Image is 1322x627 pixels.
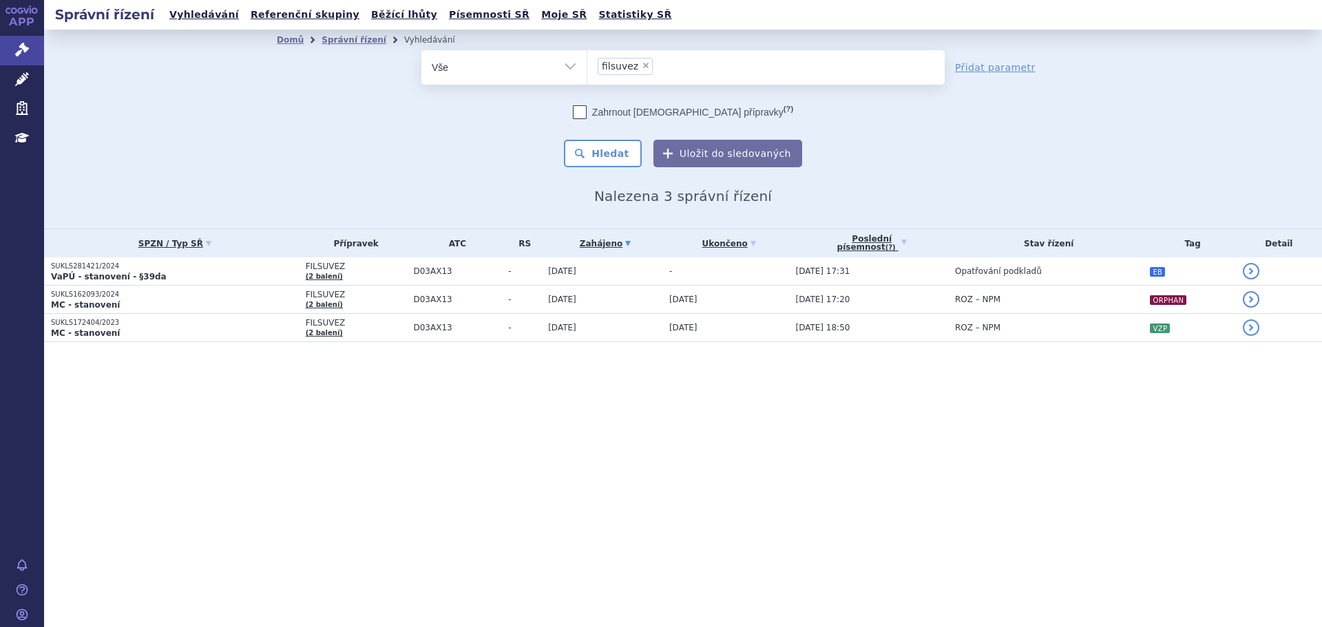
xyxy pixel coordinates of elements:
[322,35,386,45] a: Správní řízení
[548,234,662,253] a: Zahájeno
[573,105,793,119] label: Zahrnout [DEMOGRAPHIC_DATA] přípravky
[1150,295,1186,305] i: ORPHAN
[306,273,343,280] a: (2 balení)
[306,290,407,299] span: FILSUVEZ
[501,229,541,257] th: RS
[955,61,1036,74] a: Přidat parametr
[413,266,501,276] span: D03AX13
[564,140,642,167] button: Hledat
[51,234,299,253] a: SPZN / Typ SŘ
[51,290,299,299] p: SUKLS162093/2024
[406,229,501,257] th: ATC
[413,323,501,332] span: D03AX13
[1243,291,1259,308] a: detail
[955,266,1042,276] span: Opatřování podkladů
[445,6,534,24] a: Písemnosti SŘ
[1243,263,1259,279] a: detail
[795,229,948,257] a: Poslednípísemnost(?)
[657,57,664,74] input: filsuvez
[955,295,1000,304] span: ROZ – NPM
[367,6,441,24] a: Běžící lhůty
[795,295,850,304] span: [DATE] 17:20
[277,35,304,45] a: Domů
[669,323,697,332] span: [DATE]
[508,323,541,332] span: -
[306,262,407,271] span: FILSUVEZ
[602,61,638,71] span: filsuvez
[51,318,299,328] p: SUKLS172404/2023
[404,30,473,50] li: Vyhledávání
[653,140,802,167] button: Uložit do sledovaných
[795,266,850,276] span: [DATE] 17:31
[508,295,541,304] span: -
[669,234,789,253] a: Ukončeno
[1243,319,1259,336] a: detail
[669,295,697,304] span: [DATE]
[413,295,501,304] span: D03AX13
[537,6,591,24] a: Moje SŘ
[51,300,120,310] strong: MC - stanovení
[948,229,1142,257] th: Stav řízení
[508,266,541,276] span: -
[594,188,772,204] span: Nalezena 3 správní řízení
[795,323,850,332] span: [DATE] 18:50
[1236,229,1322,257] th: Detail
[548,295,576,304] span: [DATE]
[306,301,343,308] a: (2 balení)
[51,328,120,338] strong: MC - stanovení
[669,266,672,276] span: -
[1142,229,1235,257] th: Tag
[306,329,343,337] a: (2 balení)
[306,318,407,328] span: FILSUVEZ
[548,323,576,332] span: [DATE]
[548,266,576,276] span: [DATE]
[885,244,896,252] abbr: (?)
[44,5,165,24] h2: Správní řízení
[594,6,675,24] a: Statistiky SŘ
[642,61,650,70] span: ×
[246,6,364,24] a: Referenční skupiny
[784,105,793,114] abbr: (?)
[955,323,1000,332] span: ROZ – NPM
[165,6,243,24] a: Vyhledávání
[299,229,407,257] th: Přípravek
[51,272,167,281] strong: VaPÚ - stanovení - §39da
[51,262,299,271] p: SUKLS281421/2024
